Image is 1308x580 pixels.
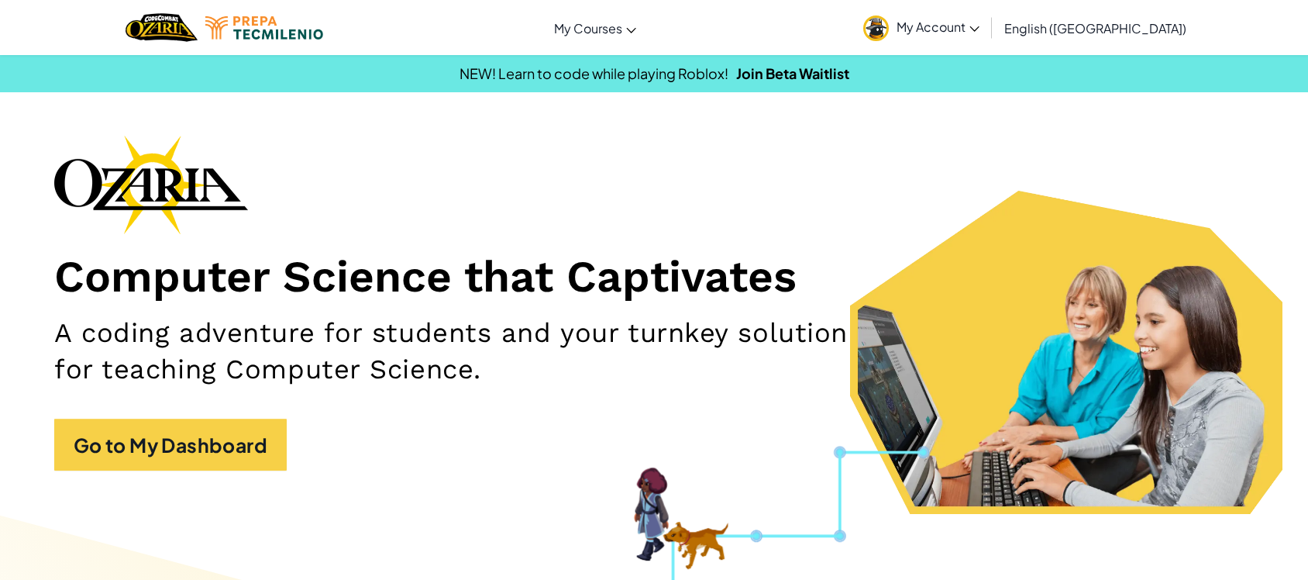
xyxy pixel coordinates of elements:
[126,12,198,43] a: Ozaria by CodeCombat logo
[54,135,248,234] img: Ozaria branding logo
[126,12,198,43] img: Home
[855,3,987,52] a: My Account
[54,419,287,471] a: Go to My Dashboard
[736,64,849,82] a: Join Beta Waitlist
[554,20,622,36] span: My Courses
[863,16,889,41] img: avatar
[54,315,858,388] h2: A coding adventure for students and your turnkey solution for teaching Computer Science.
[897,19,979,35] span: My Account
[205,16,323,40] img: Tecmilenio logo
[1004,20,1186,36] span: English ([GEOGRAPHIC_DATA])
[460,64,728,82] span: NEW! Learn to code while playing Roblox!
[546,7,644,49] a: My Courses
[54,250,1254,303] h1: Computer Science that Captivates
[996,7,1194,49] a: English ([GEOGRAPHIC_DATA])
